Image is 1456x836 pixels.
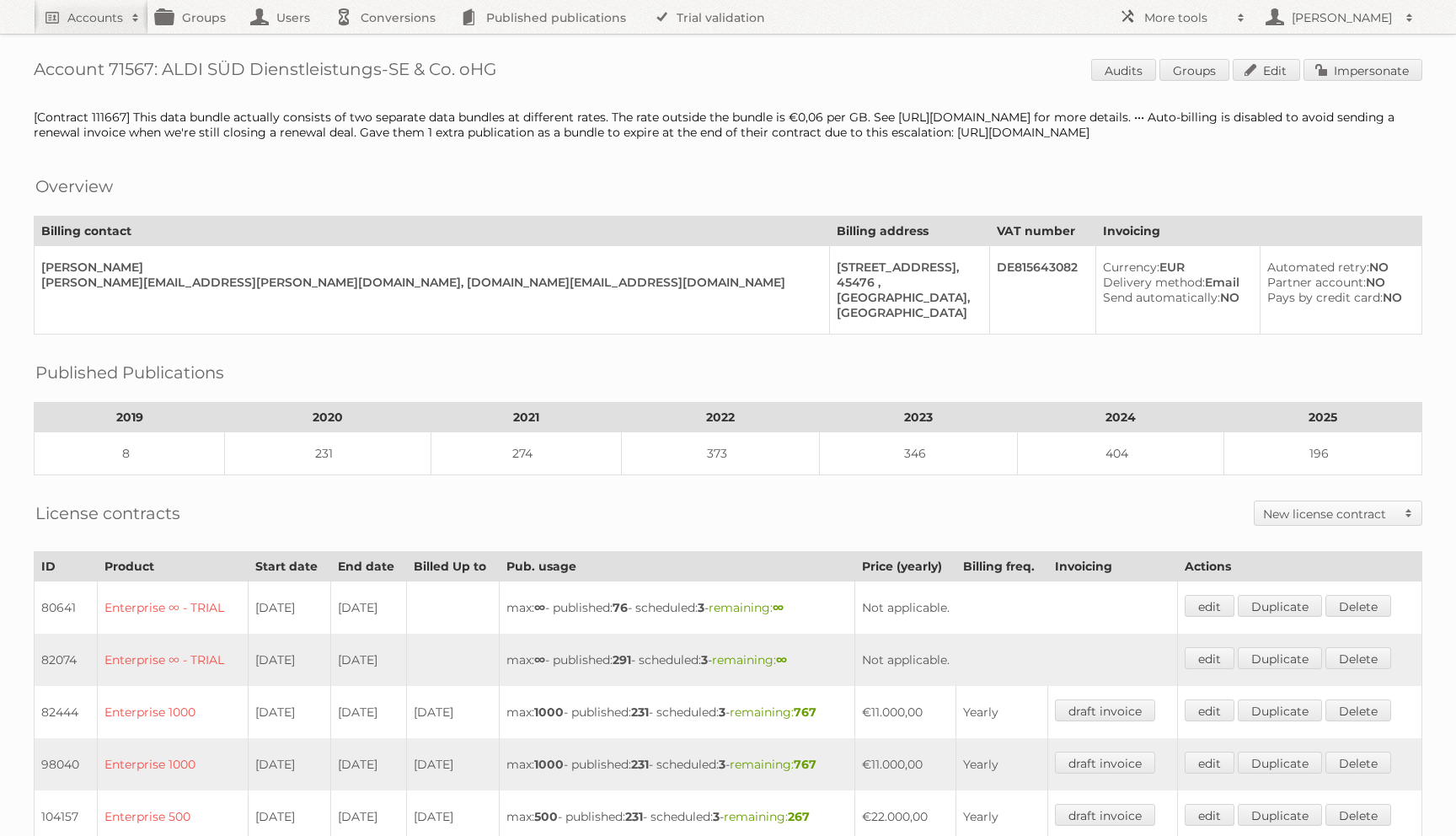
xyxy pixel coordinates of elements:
[854,581,1178,635] td: Not applicable.
[719,705,725,720] strong: 3
[534,757,564,772] strong: 1000
[500,738,854,790] td: max: - published: - scheduled: -
[500,581,854,635] td: max: - published: - scheduled: -
[1178,552,1422,581] th: Actions
[98,581,249,635] td: Enterprise ∞ - TRIAL
[854,634,1178,686] td: Not applicable.
[837,305,976,320] div: [GEOGRAPHIC_DATA]
[713,809,720,824] strong: 3
[431,432,621,475] td: 274
[1103,290,1245,305] div: NO
[1238,595,1322,617] a: Duplicate
[621,403,819,432] th: 2022
[225,403,431,432] th: 2020
[631,757,649,772] strong: 231
[698,600,704,615] strong: 3
[1185,752,1234,774] a: edit
[1267,260,1369,275] span: Automated retry:
[1159,59,1229,81] a: Groups
[1103,290,1220,305] span: Send automatically:
[990,217,1096,246] th: VAT number
[35,360,224,385] h2: Published Publications
[534,705,564,720] strong: 1000
[709,600,784,615] span: remaining:
[613,652,631,667] strong: 291
[98,552,249,581] th: Product
[35,217,830,246] th: Billing contact
[730,757,816,772] span: remaining:
[990,246,1096,335] td: DE815643082
[1267,275,1408,290] div: NO
[431,403,621,432] th: 2021
[330,552,406,581] th: End date
[794,757,816,772] strong: 767
[1325,752,1391,774] a: Delete
[1091,59,1156,81] a: Audits
[631,705,649,720] strong: 231
[1103,275,1245,290] div: Email
[1103,260,1159,275] span: Currency:
[1238,647,1322,669] a: Duplicate
[1287,9,1397,26] h2: [PERSON_NAME]
[955,552,1047,581] th: Billing freq.
[625,809,643,824] strong: 231
[225,432,431,475] td: 231
[819,432,1017,475] td: 346
[1103,260,1245,275] div: EUR
[1303,59,1422,81] a: Impersonate
[330,581,406,635] td: [DATE]
[1055,752,1155,774] a: draft invoice
[35,174,113,199] h2: Overview
[1055,699,1155,721] a: draft invoice
[1185,647,1234,669] a: edit
[1238,699,1322,721] a: Duplicate
[788,809,810,824] strong: 267
[1267,260,1408,275] div: NO
[1238,804,1322,826] a: Duplicate
[1223,432,1421,475] td: 196
[1396,501,1421,525] span: Toggle
[730,705,816,720] span: remaining:
[35,738,98,790] td: 98040
[1223,403,1421,432] th: 2025
[1185,595,1234,617] a: edit
[1018,403,1224,432] th: 2024
[837,290,976,305] div: [GEOGRAPHIC_DATA],
[701,652,708,667] strong: 3
[41,275,816,290] div: [PERSON_NAME][EMAIL_ADDRESS][PERSON_NAME][DOMAIN_NAME], [DOMAIN_NAME][EMAIL_ADDRESS][DOMAIN_NAME]
[830,217,990,246] th: Billing address
[955,738,1047,790] td: Yearly
[1325,595,1391,617] a: Delete
[67,9,123,26] h2: Accounts
[34,110,1422,140] div: [Contract 111667] This data bundle actually consists of two separate data bundles at different ra...
[837,275,976,290] div: 45476 ,
[500,552,854,581] th: Pub. usage
[1267,290,1408,305] div: NO
[1048,552,1178,581] th: Invoicing
[534,809,558,824] strong: 500
[1233,59,1300,81] a: Edit
[534,600,545,615] strong: ∞
[1267,290,1383,305] span: Pays by credit card:
[41,260,816,275] div: [PERSON_NAME]
[819,403,1017,432] th: 2023
[1144,9,1228,26] h2: More tools
[98,634,249,686] td: Enterprise ∞ - TRIAL
[35,552,98,581] th: ID
[406,552,499,581] th: Billed Up to
[621,432,819,475] td: 373
[1103,275,1205,290] span: Delivery method:
[35,634,98,686] td: 82074
[406,686,499,738] td: [DATE]
[1185,804,1234,826] a: edit
[249,581,331,635] td: [DATE]
[534,652,545,667] strong: ∞
[500,686,854,738] td: max: - published: - scheduled: -
[1263,506,1396,522] h2: New license contract
[330,738,406,790] td: [DATE]
[719,757,725,772] strong: 3
[406,738,499,790] td: [DATE]
[724,809,810,824] span: remaining:
[794,705,816,720] strong: 767
[837,260,976,275] div: [STREET_ADDRESS],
